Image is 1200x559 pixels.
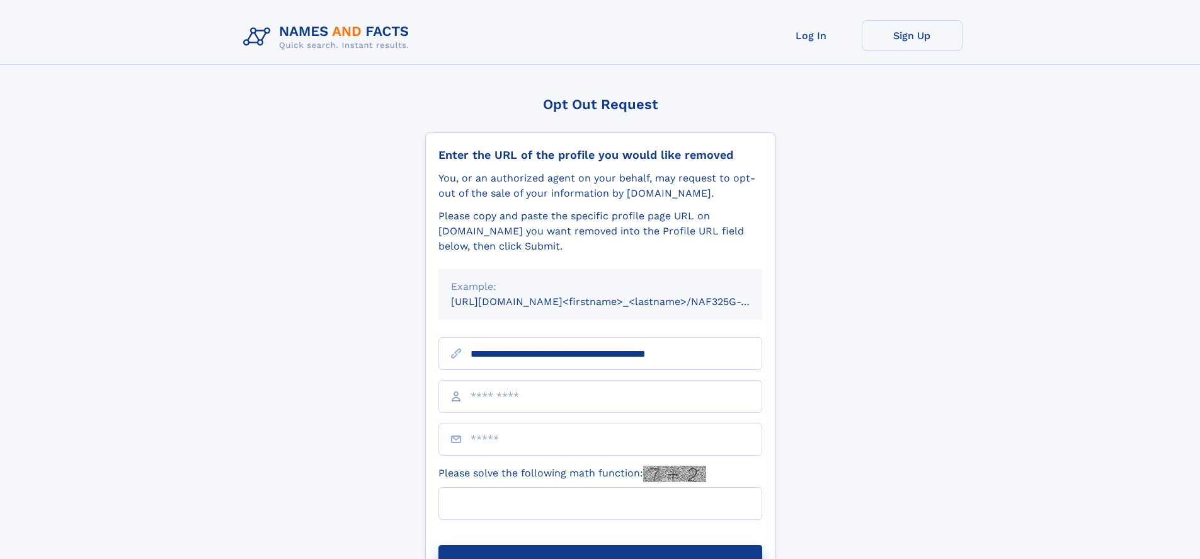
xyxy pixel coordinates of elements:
div: Example: [451,279,750,294]
div: Please copy and paste the specific profile page URL on [DOMAIN_NAME] you want removed into the Pr... [438,209,762,254]
div: You, or an authorized agent on your behalf, may request to opt-out of the sale of your informatio... [438,171,762,201]
label: Please solve the following math function: [438,466,706,482]
a: Log In [761,20,862,51]
small: [URL][DOMAIN_NAME]<firstname>_<lastname>/NAF325G-xxxxxxxx [451,296,786,308]
div: Enter the URL of the profile you would like removed [438,148,762,162]
a: Sign Up [862,20,963,51]
div: Opt Out Request [425,96,775,112]
img: Logo Names and Facts [238,20,420,54]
